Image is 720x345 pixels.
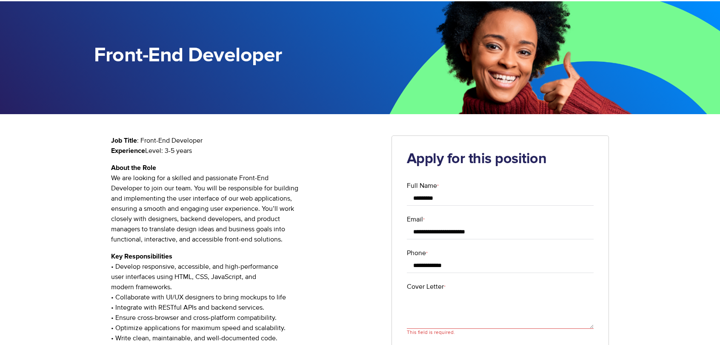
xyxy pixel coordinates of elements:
strong: Key Responsibilities [111,253,172,260]
label: Cover Letter [407,282,594,292]
label: Phone [407,248,594,258]
div: This field is required. [407,329,594,336]
label: Full Name [407,181,594,191]
strong: Experience [111,147,145,154]
strong: Job Title [111,137,137,144]
h1: Front-End Developer [94,44,360,67]
strong: About the Role [111,164,156,171]
label: Email [407,214,594,224]
p: : Front-End Developer Level: 3-5 years [111,135,379,156]
p: We are looking for a skilled and passionate Front-End Developer to join our team. You will be res... [111,163,379,244]
h2: Apply for this position [407,151,594,168]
